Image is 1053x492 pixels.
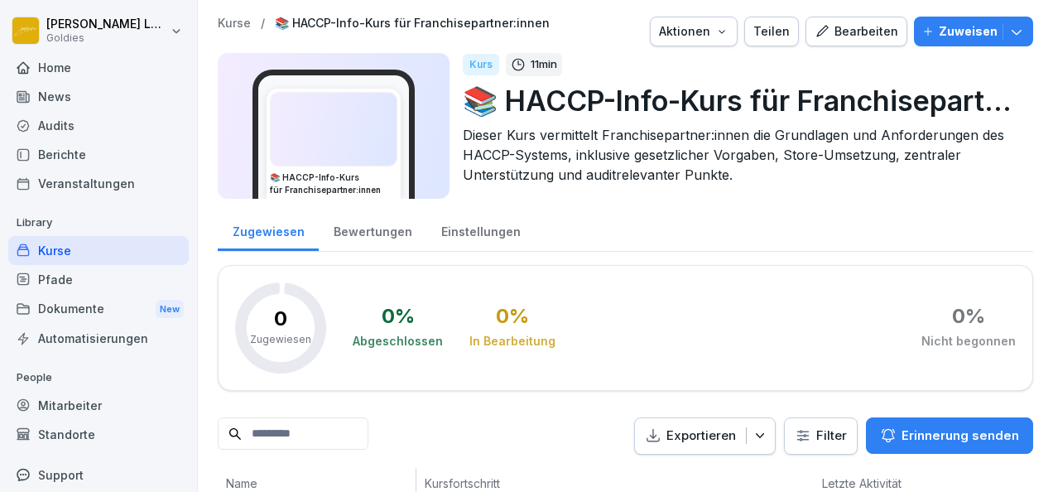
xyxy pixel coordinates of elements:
div: Abgeschlossen [353,333,443,350]
div: Dokumente [8,294,189,325]
a: 📚 HACCP-Info-Kurs für Franchisepartner:innen [275,17,550,31]
a: Pfade [8,265,189,294]
p: Exportieren [666,427,736,446]
button: Filter [785,418,857,454]
p: / [261,17,265,31]
p: 0 [274,309,287,329]
div: Filter [795,427,847,444]
a: Einstellungen [426,209,535,251]
div: Nicht begonnen [921,333,1016,350]
button: Teilen [744,17,799,46]
div: Kurs [463,54,499,75]
button: Aktionen [650,17,738,46]
p: Library [8,210,189,236]
p: Name [226,475,407,492]
div: Teilen [753,22,790,41]
a: Audits [8,111,189,140]
a: Veranstaltungen [8,169,189,198]
p: Zuweisen [939,22,998,41]
a: Berichte [8,140,189,169]
div: 0 % [496,306,529,326]
div: New [156,300,184,319]
div: Aktionen [659,22,728,41]
button: Exportieren [634,417,776,455]
p: Zugewiesen [250,332,311,347]
a: Bewertungen [319,209,426,251]
div: 0 % [382,306,415,326]
p: 📚 HACCP-Info-Kurs für Franchisepartner:innen [463,80,1020,122]
p: Letzte Aktivität [822,475,930,492]
div: 0 % [952,306,985,326]
p: Dieser Kurs vermittelt Franchisepartner:innen die Grundlagen und Anforderungen des HACCP-Systems,... [463,125,1020,185]
a: Automatisierungen [8,324,189,353]
div: In Bearbeitung [469,333,555,350]
a: Home [8,53,189,82]
a: Standorte [8,420,189,449]
a: Kurse [218,17,251,31]
p: Erinnerung senden [902,427,1019,445]
a: Zugewiesen [218,209,319,251]
p: People [8,364,189,391]
a: News [8,82,189,111]
button: Erinnerung senden [866,417,1033,454]
button: Bearbeiten [805,17,907,46]
p: Goldies [46,32,167,44]
p: Kursfortschritt [425,475,656,492]
h3: 📚 HACCP-Info-Kurs für Franchisepartner:innen [270,171,397,196]
a: DokumenteNew [8,294,189,325]
p: 11 min [531,56,557,73]
div: Bearbeiten [815,22,898,41]
button: Zuweisen [914,17,1033,46]
a: Kurse [8,236,189,265]
p: [PERSON_NAME] Loska [46,17,167,31]
a: Mitarbeiter [8,391,189,420]
div: Support [8,461,189,490]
